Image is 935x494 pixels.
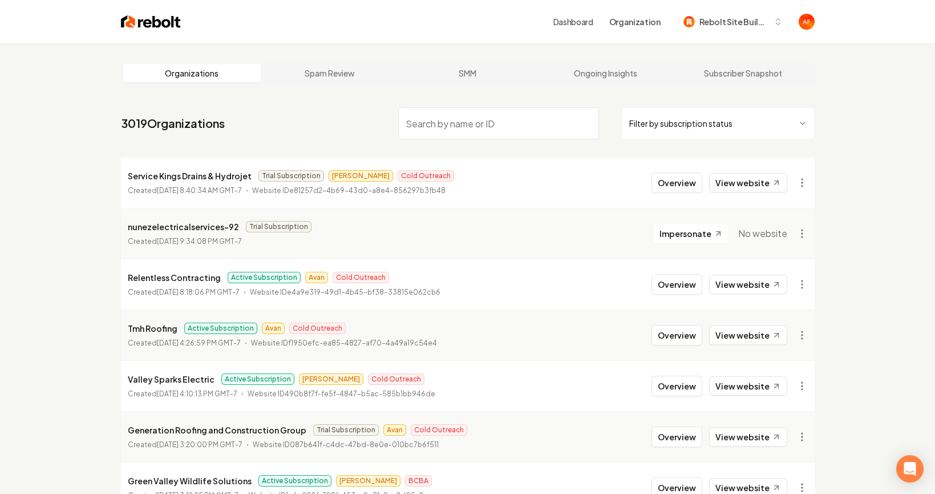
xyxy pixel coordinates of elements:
[651,274,702,295] button: Overview
[128,271,221,284] p: Relentless Contracting
[221,373,294,385] span: Active Subscription
[799,14,815,30] img: Avan Fahimi
[157,186,242,195] time: [DATE] 8:40:34 AM GMT-7
[121,14,181,30] img: Rebolt Logo
[674,64,812,82] a: Subscriber Snapshot
[128,338,241,349] p: Created
[709,376,787,396] a: View website
[411,424,467,436] span: Cold Outreach
[289,323,346,334] span: Cold Outreach
[248,388,435,400] p: Website ID 490b8f7f-fe5f-4847-b5ac-585b1bb946de
[123,64,261,82] a: Organizations
[738,227,787,240] span: No website
[250,287,440,298] p: Website ID e4a9e319-49d1-4b45-bf38-33815e062cb6
[128,423,306,437] p: Generation Roofing and Construction Group
[251,338,437,349] p: Website ID f1950efc-ea85-4827-af70-4a49a19c54e4
[305,272,328,283] span: Avan
[228,272,301,283] span: Active Subscription
[651,172,702,193] button: Overview
[128,236,242,247] p: Created
[128,474,252,488] p: Green Valley Wildlife Solutions
[602,11,667,32] button: Organization
[553,16,593,27] a: Dashboard
[128,287,240,298] p: Created
[252,185,446,196] p: Website ID e81257d2-4b69-43d0-a8e4-856297b3fb48
[368,373,424,385] span: Cold Outreach
[246,221,311,232] span: Trial Subscription
[653,223,729,244] button: Impersonate
[699,16,769,28] span: Rebolt Site Builder
[184,323,257,334] span: Active Subscription
[128,439,242,451] p: Created
[128,169,252,183] p: Service Kings Drains & Hydrojet
[128,388,237,400] p: Created
[261,64,399,82] a: Spam Review
[333,272,389,283] span: Cold Outreach
[709,173,787,192] a: View website
[398,107,599,139] input: Search by name or ID
[651,427,702,447] button: Overview
[157,389,237,398] time: [DATE] 4:10:13 PM GMT-7
[399,64,537,82] a: SMM
[128,322,177,335] p: Tmh Roofing
[709,275,787,294] a: View website
[299,373,363,385] span: [PERSON_NAME]
[799,14,815,30] button: Open user button
[405,475,432,487] span: BCBA
[709,326,787,345] a: View website
[157,440,242,449] time: [DATE] 3:20:00 PM GMT-7
[659,228,711,239] span: Impersonate
[262,323,285,334] span: Avan
[651,325,702,346] button: Overview
[896,455,924,483] div: Open Intercom Messenger
[398,170,454,182] span: Cold Outreach
[683,16,695,27] img: Rebolt Site Builder
[253,439,439,451] p: Website ID 087b641f-c4dc-47bd-8e0e-010bc7b6f511
[336,475,400,487] span: [PERSON_NAME]
[709,427,787,447] a: View website
[313,424,379,436] span: Trial Subscription
[258,170,324,182] span: Trial Subscription
[128,220,239,234] p: nunezelectricalservices-92
[329,170,393,182] span: [PERSON_NAME]
[157,288,240,296] time: [DATE] 8:18:06 PM GMT-7
[121,115,225,131] a: 3019Organizations
[651,376,702,396] button: Overview
[128,185,242,196] p: Created
[536,64,674,82] a: Ongoing Insights
[128,372,214,386] p: Valley Sparks Electric
[157,237,242,246] time: [DATE] 9:34:08 PM GMT-7
[383,424,406,436] span: Avan
[258,475,331,487] span: Active Subscription
[157,339,241,347] time: [DATE] 4:26:59 PM GMT-7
